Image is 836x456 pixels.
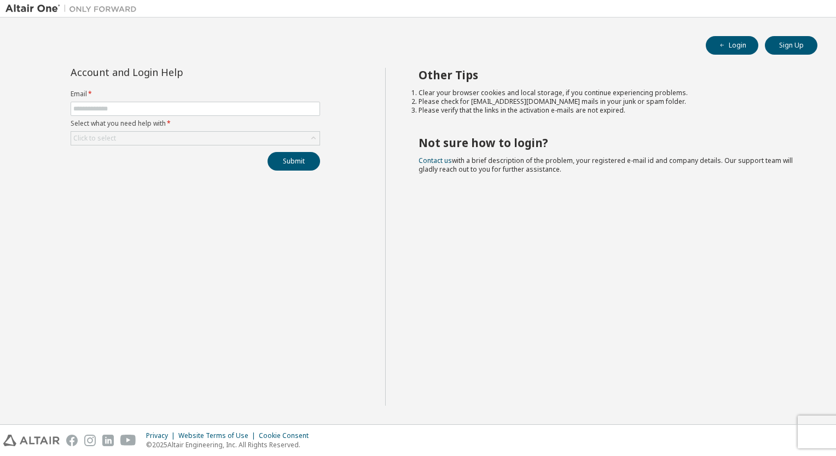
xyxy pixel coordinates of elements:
span: with a brief description of the problem, your registered e-mail id and company details. Our suppo... [419,156,793,174]
div: Account and Login Help [71,68,270,77]
a: Contact us [419,156,452,165]
img: Altair One [5,3,142,14]
div: Website Terms of Use [178,431,259,440]
li: Clear your browser cookies and local storage, if you continue experiencing problems. [419,89,798,97]
img: youtube.svg [120,435,136,446]
img: facebook.svg [66,435,78,446]
h2: Other Tips [419,68,798,82]
label: Select what you need help with [71,119,320,128]
li: Please verify that the links in the activation e-mails are not expired. [419,106,798,115]
li: Please check for [EMAIL_ADDRESS][DOMAIN_NAME] mails in your junk or spam folder. [419,97,798,106]
label: Email [71,90,320,98]
img: altair_logo.svg [3,435,60,446]
button: Submit [268,152,320,171]
p: © 2025 Altair Engineering, Inc. All Rights Reserved. [146,440,315,449]
button: Login [706,36,758,55]
h2: Not sure how to login? [419,136,798,150]
img: instagram.svg [84,435,96,446]
div: Privacy [146,431,178,440]
div: Click to select [71,132,320,145]
div: Cookie Consent [259,431,315,440]
img: linkedin.svg [102,435,114,446]
button: Sign Up [765,36,817,55]
div: Click to select [73,134,116,143]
